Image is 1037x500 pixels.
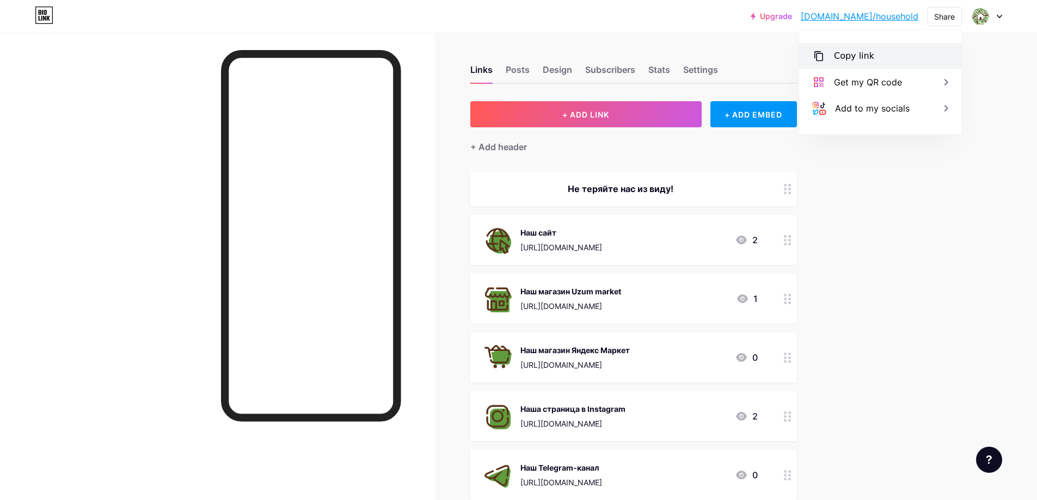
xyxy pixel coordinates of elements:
[585,63,635,83] div: Subscribers
[683,63,718,83] div: Settings
[710,101,797,127] div: + ADD EMBED
[543,63,572,83] div: Design
[470,63,493,83] div: Links
[735,233,758,246] div: 2
[483,402,512,430] img: Наша страница в Instagram
[520,359,630,371] div: [URL][DOMAIN_NAME]
[483,226,512,254] img: Наш сайт
[520,344,630,356] div: Наш магазин Яндекс Маркет
[735,468,758,482] div: 0
[835,102,910,115] div: Add to my socials
[735,351,758,364] div: 0
[483,343,512,372] img: Наш магазин Яндекс Маркет
[648,63,670,83] div: Stats
[470,101,702,127] button: + ADD LINK
[483,182,758,195] div: Не теряйте нас из виду!
[520,300,621,312] div: [URL][DOMAIN_NAME]
[834,50,874,63] div: Copy link
[834,76,902,89] div: Get my QR code
[520,418,625,429] div: [URL][DOMAIN_NAME]
[520,242,602,253] div: [URL][DOMAIN_NAME]
[520,403,625,415] div: Наша страница в Instagram
[520,462,602,473] div: Наш Telegram-канал
[520,477,602,488] div: [URL][DOMAIN_NAME]
[735,410,758,423] div: 2
[970,6,991,27] img: household
[506,63,530,83] div: Posts
[483,461,512,489] img: Наш Telegram-канал
[751,12,792,21] a: Upgrade
[736,292,758,305] div: 1
[934,11,955,22] div: Share
[801,10,918,23] a: [DOMAIN_NAME]/household
[483,285,512,313] img: Наш магазин Uzum market
[562,110,609,119] span: + ADD LINK
[470,140,527,153] div: + Add header
[520,286,621,297] div: Наш магазин Uzum market
[520,227,602,238] div: Наш сайт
